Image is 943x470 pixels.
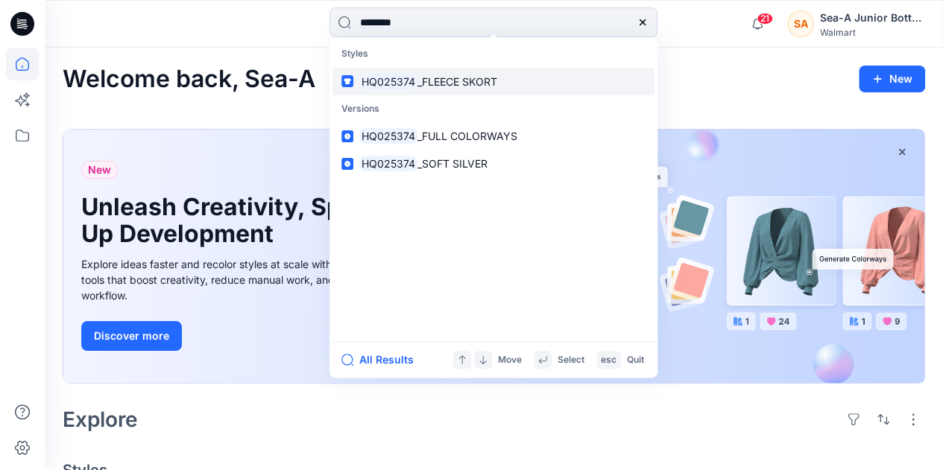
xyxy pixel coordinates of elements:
[332,40,655,68] p: Styles
[417,75,497,88] span: _FLEECE SKORT
[81,321,182,351] button: Discover more
[332,150,655,177] a: HQ025374_SOFT SILVER
[757,13,773,25] span: 21
[332,95,655,123] p: Versions
[787,10,814,37] div: SA
[820,27,924,38] div: Walmart
[359,127,417,145] mark: HQ025374
[417,130,517,142] span: _FULL COLORWAYS
[558,352,584,368] p: Select
[820,9,924,27] div: Sea-A Junior Bottom
[859,66,925,92] button: New
[627,352,644,368] p: Quit
[498,352,522,368] p: Move
[88,161,111,179] span: New
[81,321,417,351] a: Discover more
[359,73,417,90] mark: HQ025374
[332,68,655,95] a: HQ025374_FLEECE SKORT
[63,407,138,431] h2: Explore
[63,66,315,93] h2: Welcome back, Sea-A
[601,352,616,368] p: esc
[341,351,423,369] button: All Results
[332,122,655,150] a: HQ025374_FULL COLORWAYS
[359,155,417,172] mark: HQ025374
[81,194,394,247] h1: Unleash Creativity, Speed Up Development
[417,157,488,170] span: _SOFT SILVER
[81,256,417,303] div: Explore ideas faster and recolor styles at scale with AI-powered tools that boost creativity, red...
